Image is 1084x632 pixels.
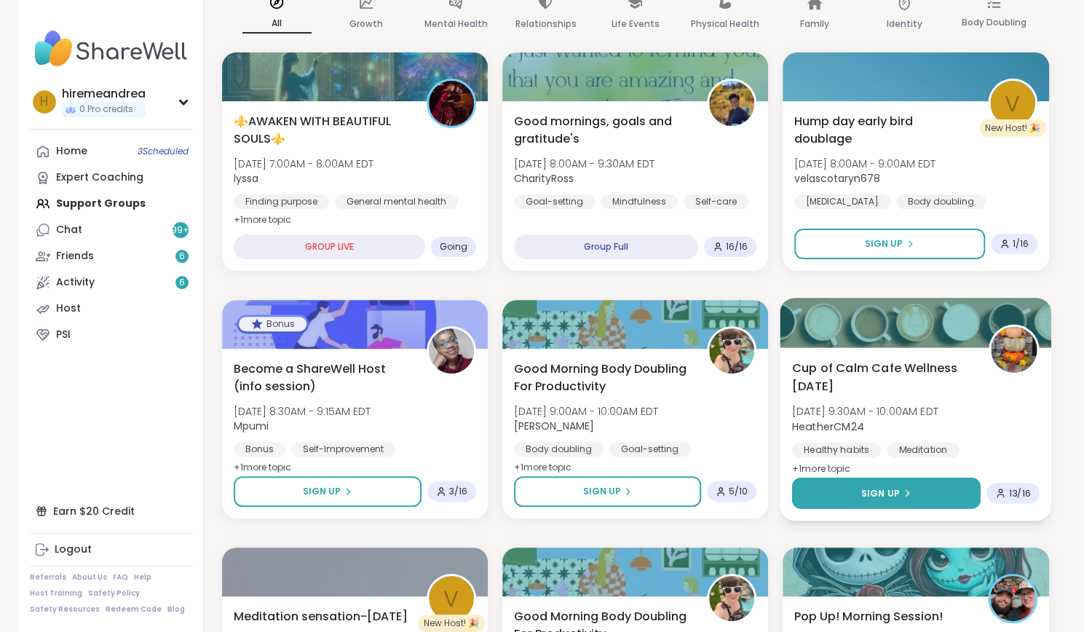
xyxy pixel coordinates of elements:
div: General mental health [335,194,458,209]
p: All [242,15,312,33]
span: [DATE] 8:30AM - 9:15AM EDT [234,404,371,419]
div: Finding purpose [234,194,329,209]
img: lyssa [429,81,474,126]
a: Activity6 [30,269,192,296]
b: CharityRoss [514,171,574,186]
div: Healthy habits [792,443,881,457]
img: CharityRoss [709,81,754,126]
a: PSI [30,322,192,348]
span: 5 / 10 [729,486,748,497]
img: Adrienne_QueenOfTheDawn [709,328,754,374]
b: [PERSON_NAME] [514,419,594,433]
span: 3 Scheduled [138,146,189,157]
span: Good mornings, goals and gratitude's [514,113,691,148]
b: velascotaryn678 [794,171,880,186]
span: 1 / 16 [1013,238,1029,250]
span: Meditation sensation-[DATE] [234,608,408,625]
span: 6 [179,250,185,263]
div: Earn $20 Credit [30,498,192,524]
p: Identity [886,15,922,33]
a: Home3Scheduled [30,138,192,165]
a: Blog [167,604,185,615]
p: Life Events [611,15,659,33]
p: Growth [349,15,383,33]
div: Activity [56,275,95,290]
a: Logout [30,537,192,563]
div: Home [56,144,87,159]
div: Goal-setting [514,194,595,209]
div: New Host! 🎉 [418,615,485,632]
a: Friends6 [30,243,192,269]
div: Body doubling [896,194,986,209]
a: Safety Policy [88,588,140,599]
span: Sign Up [865,237,903,250]
div: Mindfulness [601,194,678,209]
button: Sign Up [234,476,422,507]
div: GROUP LIVE [234,234,425,259]
span: [DATE] 9:00AM - 10:00AM EDT [514,404,658,419]
span: 3 / 16 [449,486,467,497]
div: Goal-setting [609,442,690,457]
div: Meditation [887,443,959,457]
span: Sign Up [861,486,900,499]
span: Hump day early bird doublage [794,113,971,148]
span: 16 / 16 [726,241,748,253]
a: About Us [72,572,107,582]
a: Referrals [30,572,66,582]
div: [MEDICAL_DATA] [794,194,890,209]
span: Pop Up! Morning Session! [794,608,943,625]
span: Become a ShareWell Host (info session) [234,360,411,395]
div: Bonus [234,442,285,457]
div: New Host! 🎉 [979,119,1046,137]
p: Body Doubling [961,14,1026,31]
span: [DATE] 7:00AM - 8:00AM EDT [234,157,373,171]
div: Chat [56,223,82,237]
a: Expert Coaching [30,165,192,191]
div: Expert Coaching [56,170,143,185]
div: Host [56,301,81,316]
b: lyssa [234,171,258,186]
img: Dom_F [990,576,1035,621]
span: Sign Up [303,485,341,498]
a: FAQ [113,572,128,582]
div: Self-Improvement [291,442,395,457]
img: ShareWell Nav Logo [30,23,192,74]
div: Logout [55,542,92,557]
span: ⚜️AWAKEN WITH BEAUTIFUL SOULS⚜️ [234,113,411,148]
p: Family [800,15,829,33]
div: Body doubling [514,442,604,457]
a: Help [134,572,151,582]
p: Relationships [515,15,576,33]
a: Chat99+ [30,217,192,243]
span: v [443,582,459,616]
button: Sign Up [792,478,981,509]
span: 99 + [171,224,189,237]
p: Physical Health [691,15,759,33]
button: Sign Up [514,476,701,507]
div: Friends [56,249,94,264]
span: v [1005,87,1020,121]
div: Self-care [684,194,748,209]
a: Safety Resources [30,604,100,615]
b: HeatherCM24 [792,419,864,433]
button: Sign Up [794,229,984,259]
a: Redeem Code [106,604,162,615]
span: 6 [179,277,185,289]
span: 0 Pro credits [79,103,133,116]
a: Host Training [30,588,82,599]
a: Host [30,296,192,322]
span: Going [440,241,467,253]
span: [DATE] 8:00AM - 9:30AM EDT [514,157,654,171]
div: PSI [56,328,71,342]
span: [DATE] 8:00AM - 9:00AM EDT [794,157,935,171]
img: Adrienne_QueenOfTheDawn [709,576,754,621]
span: [DATE] 9:30AM - 10:00AM EDT [792,404,938,419]
img: Mpumi [429,328,474,374]
img: HeatherCM24 [992,327,1037,373]
b: Mpumi [234,419,269,433]
span: Sign Up [582,485,620,498]
span: Cup of Calm Cafe Wellness [DATE] [792,359,973,395]
p: Mental Health [424,15,488,33]
div: Bonus [239,317,306,331]
span: h [40,92,48,111]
